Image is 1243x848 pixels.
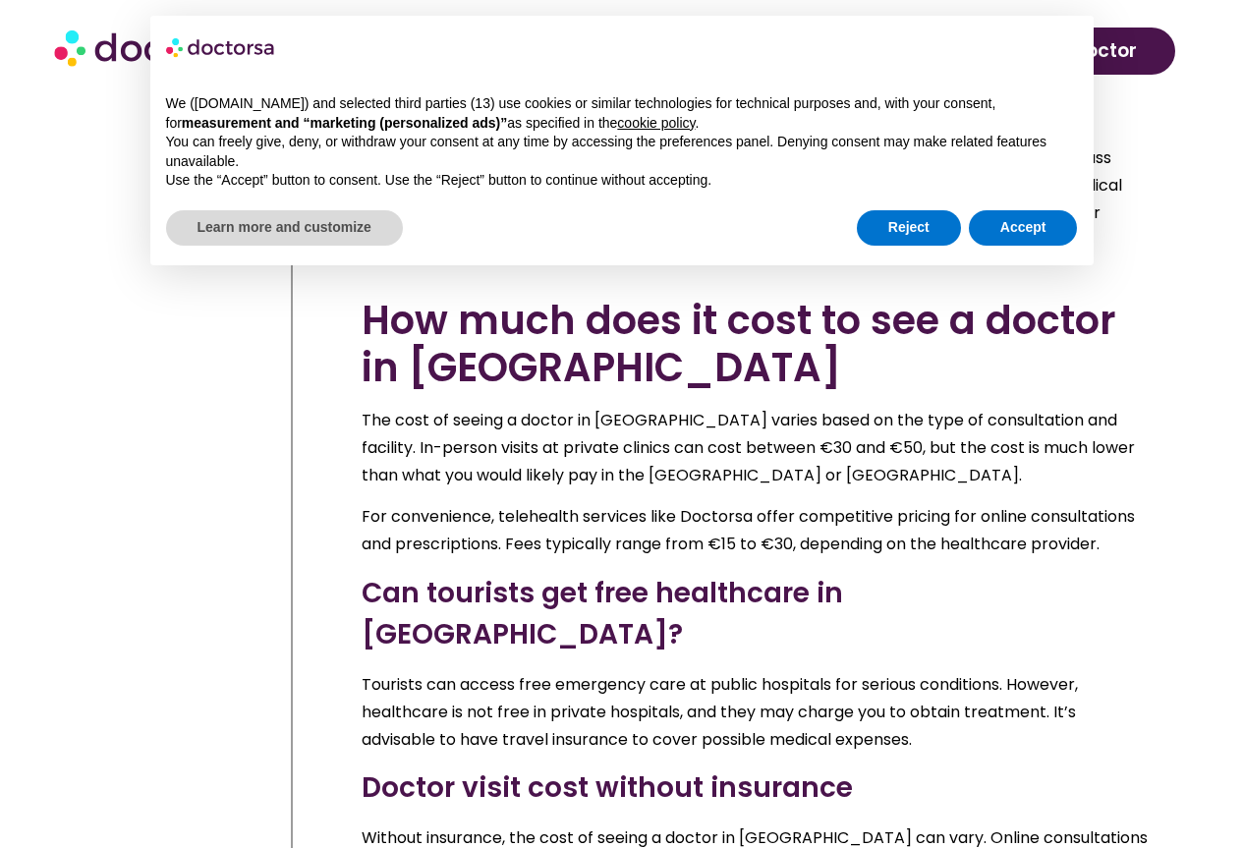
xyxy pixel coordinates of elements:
button: Accept [969,210,1078,246]
button: Reject [857,210,961,246]
p: We ([DOMAIN_NAME]) and selected third parties (13) use cookies or similar technologies for techni... [166,94,1078,133]
span: For convenience, telehealth services like Doctorsa offer competitive pricing for online consultat... [362,505,1135,555]
p: Use the “Accept” button to consent. Use the “Reject” button to continue without accepting. [166,171,1078,191]
h3: Can tourists get free healthcare in [GEOGRAPHIC_DATA]? [362,573,1149,655]
p: You can freely give, deny, or withdraw your consent at any time by accessing the preferences pane... [166,133,1078,171]
strong: measurement and “marketing (personalized ads)” [182,115,507,131]
h2: How much does it cost to see a doctor in [GEOGRAPHIC_DATA] [362,297,1149,391]
a: cookie policy [617,115,695,131]
img: logo [166,31,276,63]
button: Learn more and customize [166,210,403,246]
span: The cost of seeing a doctor in [GEOGRAPHIC_DATA] varies based on the type of consultation and fac... [362,409,1135,486]
span: Tourists can access free emergency care at public hospitals for serious conditions. However, heal... [362,673,1078,751]
h3: Doctor visit cost without insurance [362,767,1149,809]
